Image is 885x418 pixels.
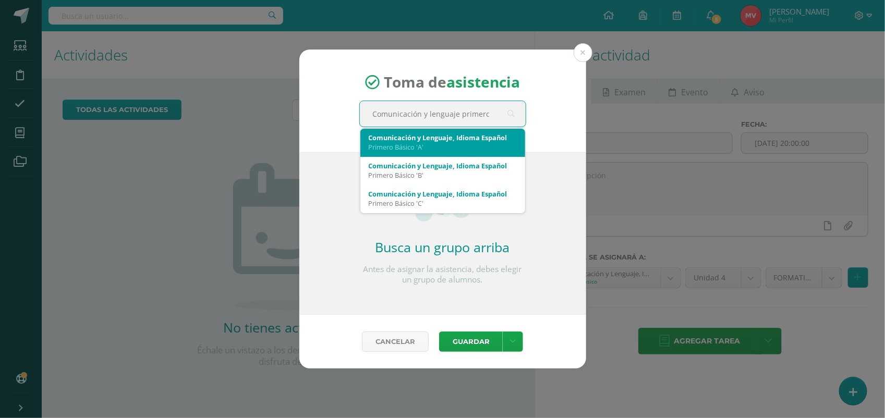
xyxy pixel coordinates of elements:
[574,43,592,62] button: Close (Esc)
[369,133,517,142] div: Comunicación y Lenguaje, Idioma Español
[439,331,503,352] button: Guardar
[384,72,520,92] span: Toma de
[359,264,526,285] p: Antes de asignar la asistencia, debes elegir un grupo de alumnos.
[360,101,526,127] input: Busca un grado o sección aquí...
[446,72,520,92] strong: asistencia
[369,142,517,152] div: Primero Básico 'A'
[369,199,517,208] div: Primero Básico 'C'
[369,170,517,180] div: Primero Básico 'B'
[359,238,526,256] h2: Busca un grupo arriba
[362,331,429,352] a: Cancelar
[369,189,517,199] div: Comunicación y Lenguaje, Idioma Español
[369,161,517,170] div: Comunicación y Lenguaje, Idioma Español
